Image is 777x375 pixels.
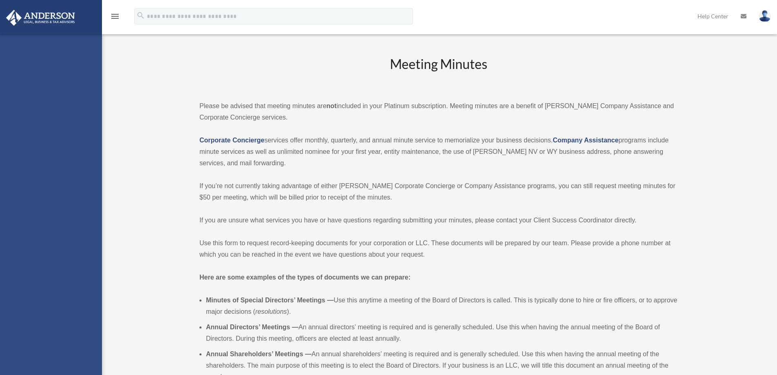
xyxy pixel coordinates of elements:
[199,100,677,123] p: Please be advised that meeting minutes are included in your Platinum subscription. Meeting minute...
[4,10,77,26] img: Anderson Advisors Platinum Portal
[110,14,120,21] a: menu
[206,295,677,317] li: Use this anytime a meeting of the Board of Directors is called. This is typically done to hire or...
[553,137,618,144] a: Company Assistance
[255,308,287,315] em: resolutions
[199,135,677,169] p: services offer monthly, quarterly, and annual minute service to memorialize your business decisio...
[206,297,334,304] b: Minutes of Special Directors’ Meetings —
[136,11,145,20] i: search
[110,11,120,21] i: menu
[199,180,677,203] p: If you’re not currently taking advantage of either [PERSON_NAME] Corporate Concierge or Company A...
[206,351,312,357] b: Annual Shareholders’ Meetings —
[199,274,411,281] strong: Here are some examples of the types of documents we can prepare:
[199,55,677,89] h2: Meeting Minutes
[199,237,677,260] p: Use this form to request record-keeping documents for your corporation or LLC. These documents wi...
[199,137,264,144] a: Corporate Concierge
[206,322,677,344] li: An annual directors’ meeting is required and is generally scheduled. Use this when having the ann...
[759,10,771,22] img: User Pic
[326,102,336,109] strong: not
[199,215,677,226] p: If you are unsure what services you have or have questions regarding submitting your minutes, ple...
[206,324,299,331] b: Annual Directors’ Meetings —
